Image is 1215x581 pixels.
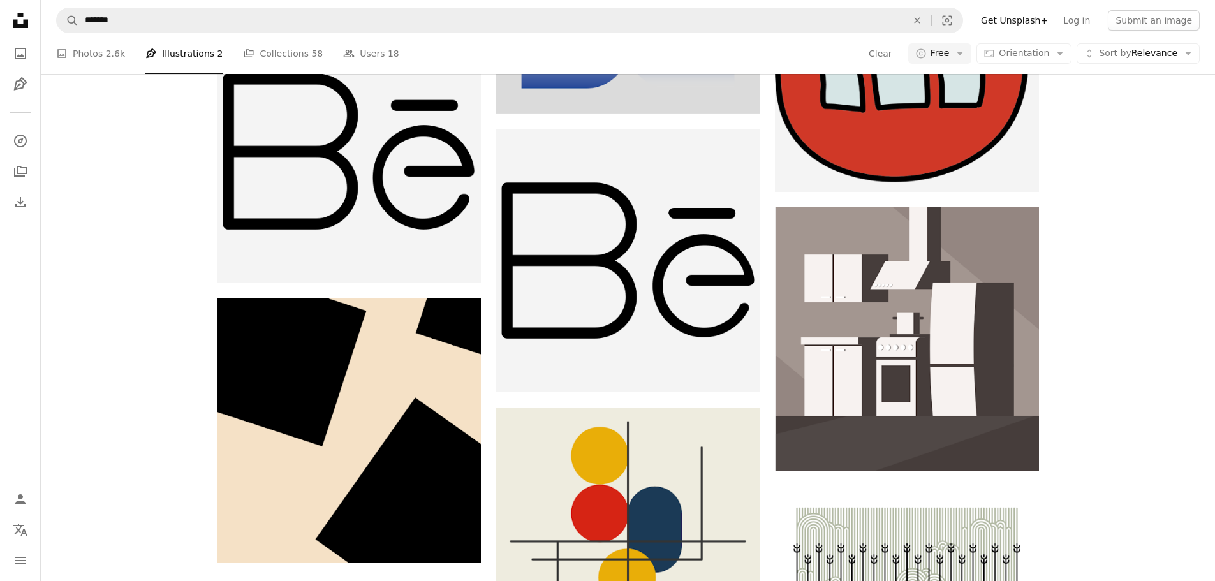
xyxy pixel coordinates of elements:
img: A black and white pattern with squares and rectangles [217,298,481,562]
a: Users 18 [343,33,399,74]
button: Visual search [932,8,962,33]
a: Photos [8,41,33,66]
a: Illustrations [8,71,33,97]
span: 18 [388,47,399,61]
button: Free [908,43,972,64]
button: Orientation [976,43,1071,64]
button: Submit an image [1108,10,1200,31]
a: Collections 58 [243,33,323,74]
button: Clear [868,43,893,64]
button: Clear [903,8,931,33]
img: A minimalist kitchen with appliances and cabinets. [775,207,1038,471]
span: Relevance [1099,47,1177,60]
button: Language [8,517,33,543]
span: Orientation [999,48,1049,58]
a: A black and white photo of the word be [496,254,760,266]
span: Free [931,47,950,60]
a: Log in [1056,10,1098,31]
a: Log in / Sign up [8,487,33,512]
a: Photos 2.6k [56,33,125,74]
span: 2.6k [106,47,125,61]
a: Get Unsplash+ [973,10,1056,31]
span: 58 [311,47,323,61]
a: A black and white pattern with squares and rectangles [217,425,481,436]
form: Find visuals sitewide [56,8,963,33]
button: Search Unsplash [57,8,78,33]
a: Collections [8,159,33,184]
a: Circles and shapes form an abstract geometric design. [496,534,760,545]
a: Download History [8,189,33,215]
img: A black and white photo of the word be [496,129,760,392]
img: A black and white photo of the word be [217,20,481,283]
a: Explore [8,128,33,154]
a: Home — Unsplash [8,8,33,36]
span: Sort by [1099,48,1131,58]
a: A black and white photo of the word be [217,145,481,157]
button: Sort byRelevance [1077,43,1200,64]
a: A minimalist kitchen with appliances and cabinets. [775,333,1038,344]
button: Menu [8,548,33,573]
